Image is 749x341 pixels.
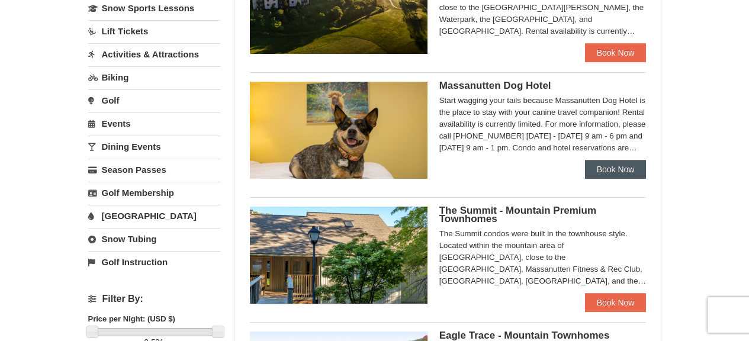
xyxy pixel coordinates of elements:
a: Golf Membership [88,182,220,204]
a: Events [88,112,220,134]
img: 19219034-1-0eee7e00.jpg [250,207,427,304]
span: The Summit - Mountain Premium Townhomes [439,205,596,224]
a: Book Now [585,160,647,179]
a: Season Passes [88,159,220,181]
a: Golf Instruction [88,251,220,273]
a: Book Now [585,43,647,62]
a: Golf [88,89,220,111]
div: Start wagging your tails because Massanutten Dog Hotel is the place to stay with your canine trav... [439,95,647,154]
a: Book Now [585,293,647,312]
a: Biking [88,66,220,88]
img: 27428181-5-81c892a3.jpg [250,82,427,179]
span: Eagle Trace - Mountain Townhomes [439,330,610,341]
a: Dining Events [88,136,220,157]
h4: Filter By: [88,294,220,304]
a: Snow Tubing [88,228,220,250]
a: Lift Tickets [88,20,220,42]
span: Massanutten Dog Hotel [439,80,551,91]
strong: Price per Night: (USD $) [88,314,175,323]
a: [GEOGRAPHIC_DATA] [88,205,220,227]
div: The Summit condos were built in the townhouse style. Located within the mountain area of [GEOGRAP... [439,228,647,287]
a: Activities & Attractions [88,43,220,65]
